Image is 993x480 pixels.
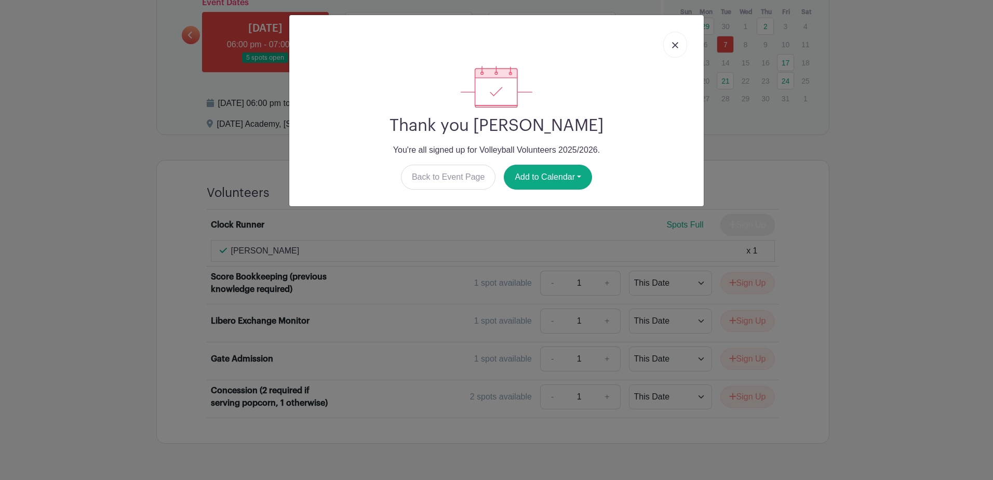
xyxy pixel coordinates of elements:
[672,42,678,48] img: close_button-5f87c8562297e5c2d7936805f587ecaba9071eb48480494691a3f1689db116b3.svg
[504,165,592,190] button: Add to Calendar
[298,116,695,136] h2: Thank you [PERSON_NAME]
[298,144,695,156] p: You're all signed up for Volleyball Volunteers 2025/2026.
[401,165,496,190] a: Back to Event Page
[461,66,532,108] img: signup_complete-c468d5dda3e2740ee63a24cb0ba0d3ce5d8a4ecd24259e683200fb1569d990c8.svg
